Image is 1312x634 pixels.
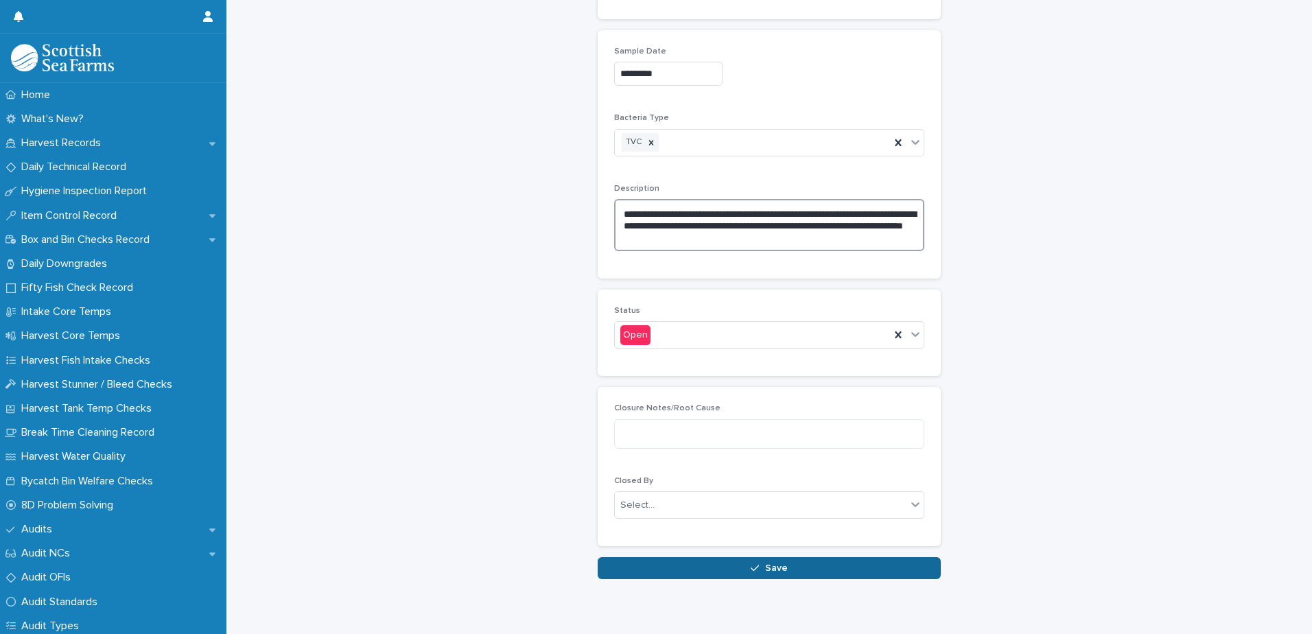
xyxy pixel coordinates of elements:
[620,498,655,513] div: Select...
[16,113,95,126] p: What's New?
[614,477,653,485] span: Closed By
[614,47,666,56] span: Sample Date
[16,161,137,174] p: Daily Technical Record
[16,402,163,415] p: Harvest Tank Temp Checks
[16,305,122,318] p: Intake Core Temps
[16,329,131,342] p: Harvest Core Temps
[16,185,158,198] p: Hygiene Inspection Report
[765,563,788,573] span: Save
[16,499,124,512] p: 8D Problem Solving
[614,114,669,122] span: Bacteria Type
[16,281,144,294] p: Fifty Fish Check Record
[16,257,118,270] p: Daily Downgrades
[620,325,651,345] div: Open
[622,133,644,152] div: TVC
[16,547,81,560] p: Audit NCs
[16,209,128,222] p: Item Control Record
[16,475,164,488] p: Bycatch Bin Welfare Checks
[16,620,90,633] p: Audit Types
[16,523,63,536] p: Audits
[614,307,640,315] span: Status
[16,378,183,391] p: Harvest Stunner / Bleed Checks
[16,233,161,246] p: Box and Bin Checks Record
[16,450,137,463] p: Harvest Water Quality
[614,185,659,193] span: Description
[16,137,112,150] p: Harvest Records
[16,89,61,102] p: Home
[598,557,941,579] button: Save
[16,354,161,367] p: Harvest Fish Intake Checks
[11,44,114,71] img: mMrefqRFQpe26GRNOUkG
[16,596,108,609] p: Audit Standards
[614,404,721,412] span: Closure Notes/Root Cause
[16,426,165,439] p: Break Time Cleaning Record
[16,571,82,584] p: Audit OFIs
